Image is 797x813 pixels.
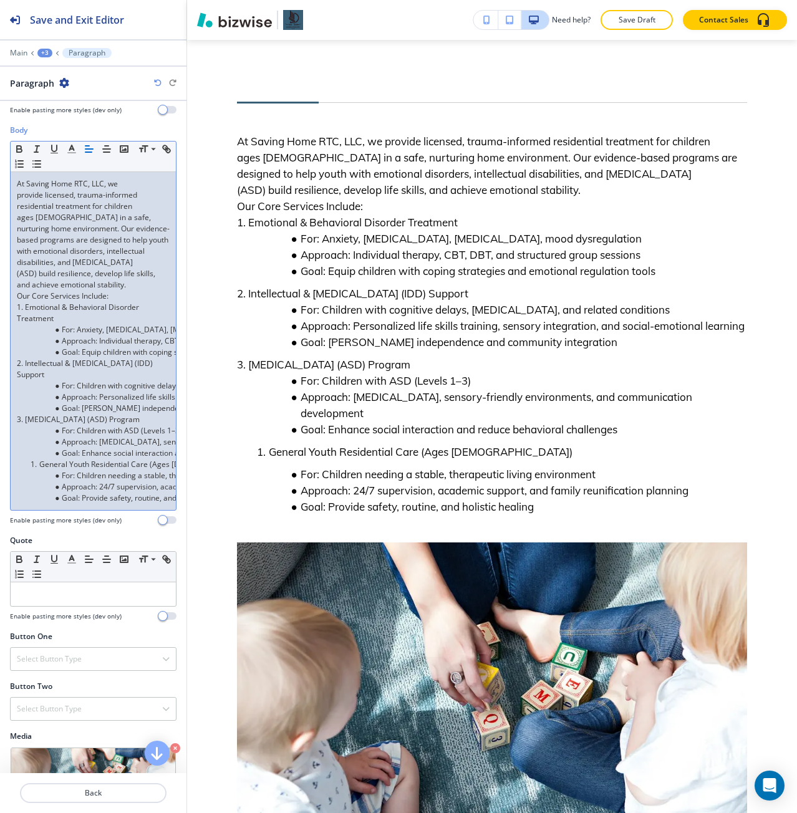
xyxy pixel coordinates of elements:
[62,48,112,58] button: Paragraph
[10,516,122,525] h4: Enable pasting more styles (dev only)
[28,324,170,335] li: For: Anxiety, [MEDICAL_DATA], [MEDICAL_DATA], mood dysregulation
[28,470,170,481] li: For: Children needing a stable, therapeutic living environment
[69,49,105,57] p: Paragraph
[10,125,27,136] h2: Body
[28,459,170,470] li: General Youth Residential Care (Ages [DEMOGRAPHIC_DATA])
[552,14,591,26] h3: Need help?
[10,731,176,742] h2: Media
[283,10,303,30] img: Your Logo
[28,448,170,459] li: Goal: Enhance social interaction and reduce behavioral challenges
[10,49,27,57] button: Main
[17,653,82,665] h4: Select Button Type
[28,425,170,436] li: For: Children with ASD (Levels 1–3)
[28,380,170,392] li: For: Children with cognitive delays, [MEDICAL_DATA], and related conditions
[17,302,170,324] p: 1. Emotional & Behavioral Disorder Treatment
[601,10,673,30] button: Save Draft
[28,481,170,493] li: Approach: 24/7 supervision, academic support, and family reunification planning
[253,421,748,438] li: Goal: Enhance social interaction and reduce behavioral challenges
[253,334,748,350] li: Goal: [PERSON_NAME] independence and community integration
[10,631,52,642] h2: Button One
[10,535,32,546] h2: Quote
[253,483,748,499] li: Approach: 24/7 supervision, academic support, and family reunification planning
[10,612,122,621] h4: Enable pasting more styles (dev only)
[237,286,747,302] p: 2. Intellectual & [MEDICAL_DATA] (IDD) Support
[237,133,747,198] p: At Saving Home RTC, LLC, we provide licensed, trauma-informed residential treatment for children ...
[10,77,54,90] h2: Paragraph
[17,178,170,291] p: At Saving Home RTC, LLC, we provide licensed, trauma-informed residential treatment for children ...
[21,787,165,799] p: Back
[197,12,272,27] img: Bizwise Logo
[28,335,170,347] li: Approach: Individual therapy, CBT, DBT, and structured group sessions
[10,105,122,115] h4: Enable pasting more styles (dev only)
[20,783,167,803] button: Back
[28,493,170,504] li: Goal: Provide safety, routine, and holistic healing
[237,357,747,373] p: 3. [MEDICAL_DATA] (ASD) Program
[28,347,170,358] li: Goal: Equip children with coping strategies and emotional regulation tools
[253,263,748,279] li: Goal: Equip children with coping strategies and emotional regulation tools
[253,466,748,483] li: For: Children needing a stable, therapeutic living environment
[253,231,748,247] li: For: Anxiety, [MEDICAL_DATA], [MEDICAL_DATA], mood dysregulation
[617,14,657,26] p: Save Draft
[253,373,748,389] li: For: Children with ASD (Levels 1–3)
[253,499,748,515] li: Goal: Provide safety, routine, and holistic healing
[253,318,748,334] li: Approach: Personalized life skills training, sensory integration, and social-emotional learning
[755,771,785,801] div: Open Intercom Messenger
[253,389,748,421] li: Approach: [MEDICAL_DATA], sensory-friendly environments, and communication development
[28,392,170,403] li: Approach: Personalized life skills training, sensory integration, and social-emotional learning
[699,14,748,26] p: Contact Sales
[253,247,748,263] li: Approach: Individual therapy, CBT, DBT, and structured group sessions
[17,291,170,302] p: Our Core Services Include:
[237,214,747,231] p: 1. Emotional & Behavioral Disorder Treatment
[10,681,52,692] h2: Button Two
[253,302,748,318] li: For: Children with cognitive delays, [MEDICAL_DATA], and related conditions
[37,49,52,57] button: +3
[30,12,124,27] h2: Save and Exit Editor
[28,403,170,414] li: Goal: [PERSON_NAME] independence and community integration
[237,198,747,214] p: Our Core Services Include:
[683,10,787,30] button: Contact Sales
[17,358,170,380] p: 2. Intellectual & [MEDICAL_DATA] (IDD) Support
[28,436,170,448] li: Approach: [MEDICAL_DATA], sensory-friendly environments, and communication development
[17,703,82,714] h4: Select Button Type
[17,414,170,425] p: 3. [MEDICAL_DATA] (ASD) Program
[253,444,748,460] li: General Youth Residential Care (Ages [DEMOGRAPHIC_DATA])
